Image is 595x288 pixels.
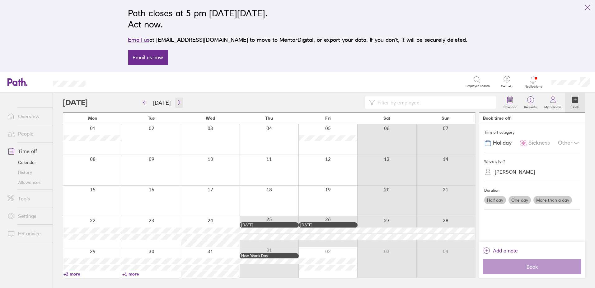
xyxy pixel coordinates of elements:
a: History [2,167,53,177]
a: Time off [2,145,53,157]
span: 3 [520,98,541,103]
a: People [2,127,53,140]
span: Notifications [523,85,543,89]
div: Time off category [484,128,580,137]
label: Calendar [500,103,520,109]
span: Fri [325,116,331,121]
span: Thu [265,116,273,121]
a: Tools [2,192,53,205]
button: [DATE] [148,98,176,108]
div: Other [558,137,580,149]
a: Book [565,93,585,113]
div: Duration [484,186,580,195]
label: Requests [520,103,541,109]
div: Book time off [483,116,511,121]
div: [PERSON_NAME] [495,169,535,175]
div: [DATE] [241,223,297,227]
span: Employee search [466,84,490,88]
a: +2 more [63,271,122,277]
a: Email us [128,36,149,43]
button: Add a note [483,246,518,256]
input: Filter by employee [375,97,492,108]
h2: Path closes at 5 pm [DATE][DATE]. Act now. [128,7,467,30]
a: My holidays [541,93,565,113]
label: Half day [484,196,506,204]
span: Tue [148,116,155,121]
label: More than a day [533,196,572,204]
a: +1 more [122,271,180,277]
label: My holidays [541,103,565,109]
a: Allowances [2,177,53,187]
span: Mon [88,116,97,121]
span: Add a note [493,246,518,256]
span: Get help [497,84,517,88]
button: Book [483,259,581,274]
span: Wed [206,116,215,121]
p: at [EMAIL_ADDRESS][DOMAIN_NAME] to move to MentorDigital, or export your data. If you don’t, it w... [128,36,467,44]
div: New Year’s Day [241,254,297,258]
a: HR advice [2,227,53,240]
span: Book [487,264,577,270]
div: Who's it for? [484,157,580,166]
span: Sickness [528,140,550,146]
label: Book [568,103,583,109]
a: Calendar [2,157,53,167]
a: Overview [2,110,53,122]
span: Sat [383,116,390,121]
a: Calendar [500,93,520,113]
a: Settings [2,210,53,222]
span: Holiday [493,140,512,146]
div: Search [102,79,118,84]
a: Email us now [128,50,168,65]
a: 3Requests [520,93,541,113]
label: One day [508,196,531,204]
a: Notifications [523,75,543,89]
div: [DATE] [300,223,356,227]
span: Sun [442,116,450,121]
